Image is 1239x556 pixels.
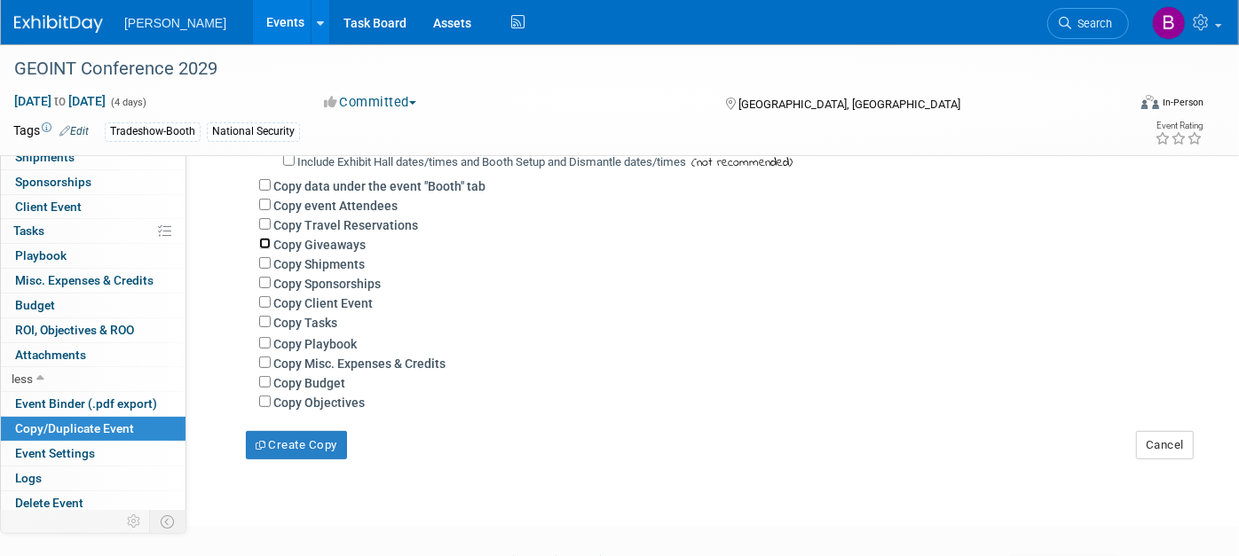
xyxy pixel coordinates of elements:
[119,510,150,533] td: Personalize Event Tab Strip
[1071,17,1112,30] span: Search
[273,337,357,351] label: Copy Playbook
[273,238,366,252] label: Copy Giveaways
[15,175,91,189] span: Sponsorships
[1,417,185,441] a: Copy/Duplicate Event
[1,343,185,367] a: Attachments
[318,93,423,112] button: Committed
[13,93,107,109] span: [DATE] [DATE]
[297,155,686,168] label: Include Exhibit Hall dates/times and Booth Setup and Dismantle dates/times
[1028,92,1204,119] div: Event Format
[273,277,381,291] label: Copy Sponsorships
[273,199,398,213] label: Copy event Attendees
[738,98,960,111] span: [GEOGRAPHIC_DATA], [GEOGRAPHIC_DATA]
[1155,121,1203,130] div: Event Rating
[273,218,418,232] label: Copy Travel Reservations
[59,125,89,137] a: Edit
[1,367,185,391] a: less
[273,356,446,371] label: Copy Misc. Expenses & Credits
[15,273,154,287] span: Misc. Expenses & Credits
[15,348,86,362] span: Attachments
[124,16,226,30] span: [PERSON_NAME]
[15,150,75,164] span: Shipments
[1,244,185,268] a: Playbook
[15,200,82,214] span: Client Event
[12,372,33,386] span: less
[15,496,83,510] span: Delete Event
[51,94,68,108] span: to
[1152,6,1186,40] img: Buse Onen
[15,396,157,411] span: Event Binder (.pdf export)
[105,122,201,141] div: Tradeshow-Booth
[15,471,42,485] span: Logs
[273,376,345,390] label: Copy Budget
[1,294,185,317] a: Budget
[1047,8,1129,39] a: Search
[273,257,365,271] label: Copy Shipments
[1141,95,1159,109] img: Format-Inperson.png
[1,491,185,515] a: Delete Event
[15,248,67,262] span: Playbook
[1,466,185,490] a: Logs
[1,170,185,194] a: Sponsorships
[273,395,365,410] label: Copy Objectives
[15,421,134,435] span: Copy/Duplicate Event
[1,318,185,342] a: ROI, Objectives & ROO
[1,219,185,243] a: Tasks
[13,223,44,238] span: Tasks
[1,442,185,466] a: Event Settings
[273,179,485,193] label: Copy data under the event "Booth" tab
[273,296,373,310] label: Copy Client Event
[13,121,89,142] td: Tags
[1,269,185,293] a: Misc. Expenses & Credits
[15,323,134,337] span: ROI, Objectives & ROO
[1136,431,1194,459] button: Cancel
[150,510,186,533] td: Toggle Event Tabs
[1,145,185,169] a: Shipments
[246,431,347,459] button: Create Copy
[15,298,55,312] span: Budget
[14,15,103,33] img: ExhibitDay
[1,195,185,219] a: Client Event
[8,53,1102,85] div: GEOINT Conference 2029
[273,316,337,330] label: Copy Tasks
[109,97,146,108] span: (4 days)
[15,446,95,460] span: Event Settings
[686,153,793,172] span: (not recommended)
[1,392,185,416] a: Event Binder (.pdf export)
[207,122,300,141] div: National Security
[1162,96,1203,109] div: In-Person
